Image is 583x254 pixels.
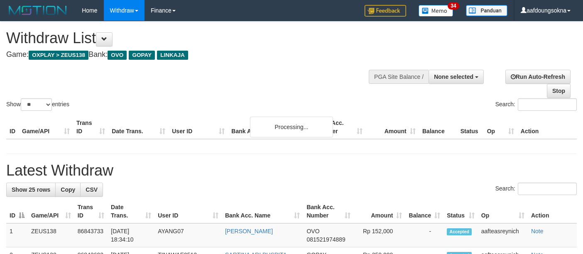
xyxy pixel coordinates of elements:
th: Date Trans.: activate to sort column ascending [108,200,154,223]
td: [DATE] 18:34:10 [108,223,154,247]
span: LINKAJA [157,51,188,60]
td: 1 [6,223,28,247]
span: None selected [434,73,473,80]
td: ZEUS138 [28,223,74,247]
td: AYANG07 [154,223,222,247]
th: ID [6,115,19,139]
th: User ID: activate to sort column ascending [154,200,222,223]
div: Processing... [250,117,333,137]
th: Bank Acc. Number [312,115,365,139]
input: Search: [518,98,577,111]
img: Feedback.jpg [365,5,406,17]
span: OVO [108,51,127,60]
th: User ID [169,115,228,139]
span: OVO [306,228,319,234]
span: Copy [61,186,75,193]
span: CSV [86,186,98,193]
button: None selected [429,70,484,84]
label: Search: [495,183,577,195]
td: Rp 152,000 [354,223,406,247]
span: Accepted [447,228,472,235]
th: Bank Acc. Name: activate to sort column ascending [222,200,303,223]
th: Amount: activate to sort column ascending [354,200,406,223]
th: Action [517,115,577,139]
span: 34 [448,2,459,10]
a: [PERSON_NAME] [225,228,273,234]
th: Op [484,115,517,139]
img: panduan.png [466,5,507,16]
th: Bank Acc. Number: activate to sort column ascending [303,200,353,223]
td: aafteasreynich [478,223,528,247]
a: Note [531,228,544,234]
span: Copy 081521974889 to clipboard [306,236,345,243]
span: Show 25 rows [12,186,50,193]
th: Action [528,200,577,223]
th: Game/API [19,115,73,139]
h1: Withdraw List [6,30,380,46]
th: Balance: activate to sort column ascending [405,200,443,223]
h1: Latest Withdraw [6,162,577,179]
select: Showentries [21,98,52,111]
th: Game/API: activate to sort column ascending [28,200,74,223]
img: MOTION_logo.png [6,4,69,17]
td: - [405,223,443,247]
a: Show 25 rows [6,183,56,197]
span: OXPLAY > ZEUS138 [29,51,88,60]
th: Balance [419,115,457,139]
th: Amount [366,115,419,139]
th: Date Trans. [108,115,169,139]
a: Stop [547,84,571,98]
th: Status: activate to sort column ascending [443,200,478,223]
a: Copy [55,183,81,197]
td: 86843733 [74,223,108,247]
th: Bank Acc. Name [228,115,312,139]
img: Button%20Memo.svg [419,5,453,17]
input: Search: [518,183,577,195]
label: Search: [495,98,577,111]
a: Run Auto-Refresh [505,70,571,84]
label: Show entries [6,98,69,111]
div: PGA Site Balance / [369,70,429,84]
span: GOPAY [129,51,155,60]
th: Status [457,115,484,139]
a: CSV [80,183,103,197]
th: Trans ID: activate to sort column ascending [74,200,108,223]
th: Trans ID [73,115,108,139]
th: ID: activate to sort column descending [6,200,28,223]
th: Op: activate to sort column ascending [478,200,528,223]
h4: Game: Bank: [6,51,380,59]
